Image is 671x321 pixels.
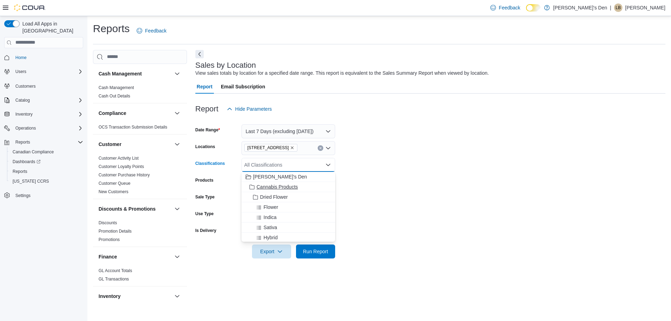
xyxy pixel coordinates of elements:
[20,20,83,34] span: Load All Apps in [GEOGRAPHIC_DATA]
[10,148,57,156] a: Canadian Compliance
[93,219,187,247] div: Discounts & Promotions
[488,1,523,15] a: Feedback
[195,177,214,183] label: Products
[247,144,289,151] span: [STREET_ADDRESS]
[264,214,276,221] span: Indica
[173,253,181,261] button: Finance
[13,53,83,62] span: Home
[526,4,541,12] input: Dark Mode
[499,4,520,11] span: Feedback
[296,245,335,258] button: Run Report
[616,3,621,12] span: LB
[13,191,33,200] a: Settings
[13,138,33,146] button: Reports
[256,245,287,258] span: Export
[221,80,265,94] span: Email Subscription
[241,222,335,233] button: Sativa
[99,164,144,169] a: Customer Loyalty Points
[10,158,43,166] a: Dashboards
[241,212,335,222] button: Indica
[93,267,187,286] div: Finance
[10,167,83,176] span: Reports
[173,109,181,117] button: Compliance
[195,61,256,70] h3: Sales by Location
[13,169,27,174] span: Reports
[99,85,134,90] a: Cash Management
[99,70,142,77] h3: Cash Management
[13,149,54,155] span: Canadian Compliance
[195,161,225,166] label: Classifications
[13,67,29,76] button: Users
[195,144,215,149] label: Locations
[13,81,83,90] span: Customers
[1,190,86,200] button: Settings
[99,205,156,212] h3: Discounts & Promotions
[195,105,218,113] h3: Report
[99,237,120,242] a: Promotions
[134,24,169,38] a: Feedback
[244,144,298,152] span: 740A Fraser Ave
[241,182,335,192] button: Cannabis Products
[264,234,277,241] span: Hybrid
[10,158,83,166] span: Dashboards
[99,110,126,117] h3: Compliance
[99,253,172,260] button: Finance
[99,156,139,161] a: Customer Activity List
[99,141,121,148] h3: Customer
[15,193,30,198] span: Settings
[15,83,36,89] span: Customers
[10,177,83,185] span: Washington CCRS
[13,110,35,118] button: Inventory
[13,124,83,132] span: Operations
[7,157,86,167] a: Dashboards
[93,123,187,134] div: Compliance
[99,293,172,300] button: Inventory
[99,229,132,234] a: Promotion Details
[1,109,86,119] button: Inventory
[260,194,288,200] span: Dried Flower
[257,183,298,190] span: Cannabis Products
[99,253,117,260] h3: Finance
[614,3,622,12] div: Lorraine Bazley
[10,148,83,156] span: Canadian Compliance
[15,111,33,117] span: Inventory
[13,159,41,165] span: Dashboards
[195,211,214,217] label: Use Type
[173,205,181,213] button: Discounts & Promotions
[1,123,86,133] button: Operations
[13,138,83,146] span: Reports
[173,140,181,148] button: Customer
[99,93,130,99] span: Cash Out Details
[13,96,33,104] button: Catalog
[4,50,83,219] nav: Complex example
[241,172,335,182] button: [PERSON_NAME]'s Den
[224,102,275,116] button: Hide Parameters
[99,220,117,226] span: Discounts
[99,110,172,117] button: Compliance
[195,127,220,133] label: Date Range
[13,67,83,76] span: Users
[99,155,139,161] span: Customer Activity List
[195,194,215,200] label: Sale Type
[99,268,132,273] span: GL Account Totals
[7,176,86,186] button: [US_STATE] CCRS
[99,189,128,194] a: New Customers
[15,69,26,74] span: Users
[13,82,38,90] a: Customers
[325,145,331,151] button: Open list of options
[15,55,27,60] span: Home
[13,53,29,62] a: Home
[241,233,335,243] button: Hybrid
[173,70,181,78] button: Cash Management
[195,70,489,77] div: View sales totals by location for a specified date range. This report is equivalent to the Sales ...
[241,202,335,212] button: Flower
[13,191,83,200] span: Settings
[7,147,86,157] button: Canadian Compliance
[99,189,128,195] span: New Customers
[93,154,187,199] div: Customer
[553,3,607,12] p: [PERSON_NAME]'s Den
[1,67,86,76] button: Users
